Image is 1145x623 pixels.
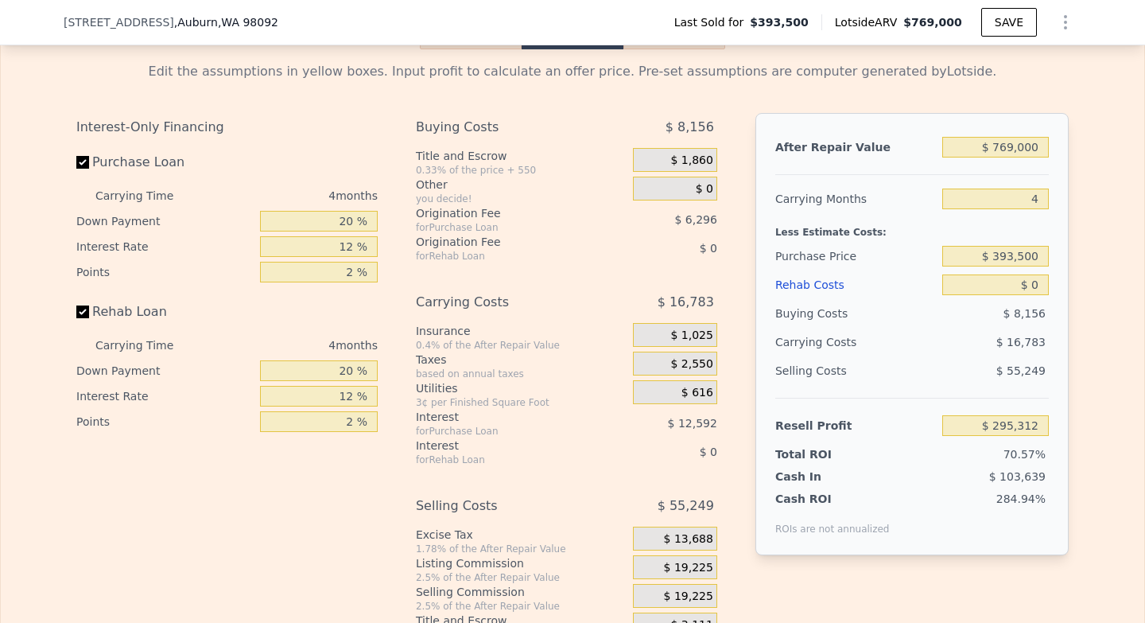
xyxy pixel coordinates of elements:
[416,527,627,543] div: Excise Tax
[664,590,713,604] span: $ 19,225
[218,16,278,29] span: , WA 98092
[416,288,593,317] div: Carrying Costs
[664,532,713,547] span: $ 13,688
[1003,307,1046,320] span: $ 8,156
[658,492,714,520] span: $ 55,249
[205,333,378,358] div: 4 months
[416,409,593,425] div: Interest
[416,250,593,263] div: for Rehab Loan
[775,491,890,507] div: Cash ROI
[416,584,627,600] div: Selling Commission
[416,323,627,339] div: Insurance
[775,328,875,356] div: Carrying Costs
[416,205,593,221] div: Origination Fee
[996,364,1046,377] span: $ 55,249
[416,234,593,250] div: Origination Fee
[76,384,254,409] div: Interest Rate
[416,193,627,205] div: you decide!
[775,299,936,328] div: Buying Costs
[1050,6,1081,38] button: Show Options
[775,507,890,535] div: ROIs are not annualized
[416,380,627,396] div: Utilities
[76,148,254,177] label: Purchase Loan
[416,148,627,164] div: Title and Escrow
[76,156,89,169] input: Purchase Loan
[670,357,712,372] span: $ 2,550
[95,333,199,358] div: Carrying Time
[775,133,936,162] div: After Repair Value
[674,213,716,226] span: $ 6,296
[416,352,627,368] div: Taxes
[674,14,751,30] span: Last Sold for
[76,259,254,285] div: Points
[670,154,712,168] span: $ 1,860
[174,14,278,30] span: , Auburn
[76,62,1069,81] div: Edit the assumptions in yellow boxes. Input profit to calculate an offer price. Pre-set assumptio...
[416,113,593,142] div: Buying Costs
[76,113,378,142] div: Interest-Only Financing
[416,221,593,234] div: for Purchase Loan
[416,177,627,193] div: Other
[775,185,936,213] div: Carrying Months
[76,208,254,234] div: Down Payment
[775,411,936,440] div: Resell Profit
[681,386,713,400] span: $ 616
[416,454,593,466] div: for Rehab Loan
[775,242,936,271] div: Purchase Price
[835,14,903,30] span: Lotside ARV
[658,288,714,317] span: $ 16,783
[76,306,89,318] input: Rehab Loan
[416,492,593,520] div: Selling Costs
[1003,448,1046,461] span: 70.57%
[696,182,713,197] span: $ 0
[416,368,627,380] div: based on annual taxes
[775,356,936,385] div: Selling Costs
[775,213,1049,242] div: Less Estimate Costs:
[416,438,593,454] div: Interest
[416,555,627,571] div: Listing Commission
[416,571,627,584] div: 2.5% of the After Repair Value
[95,183,199,208] div: Carrying Time
[989,470,1046,483] span: $ 103,639
[416,396,627,409] div: 3¢ per Finished Square Foot
[416,600,627,613] div: 2.5% of the After Repair Value
[775,469,875,485] div: Cash In
[76,358,254,384] div: Down Payment
[664,561,713,575] span: $ 19,225
[700,242,717,255] span: $ 0
[76,409,254,434] div: Points
[670,329,712,343] span: $ 1,025
[416,339,627,352] div: 0.4% of the After Repair Value
[416,425,593,438] div: for Purchase Loan
[996,336,1046,348] span: $ 16,783
[76,298,254,326] label: Rehab Loan
[76,234,254,259] div: Interest Rate
[996,493,1046,505] span: 284.94%
[775,271,936,299] div: Rehab Costs
[64,14,174,30] span: [STREET_ADDRESS]
[668,417,717,430] span: $ 12,592
[666,113,714,142] span: $ 8,156
[205,183,378,208] div: 4 months
[903,16,962,29] span: $769,000
[416,164,627,177] div: 0.33% of the price + 550
[416,543,627,555] div: 1.78% of the After Repair Value
[750,14,809,30] span: $393,500
[775,446,875,462] div: Total ROI
[981,8,1037,37] button: SAVE
[700,446,717,458] span: $ 0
